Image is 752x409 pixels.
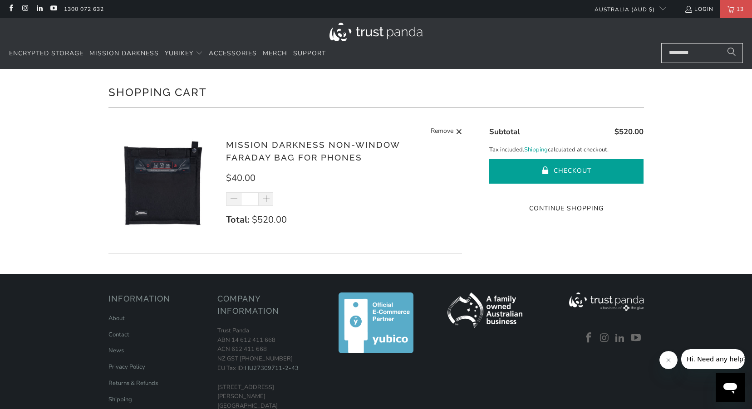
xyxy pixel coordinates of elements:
button: Search [720,43,743,63]
a: 1300 072 632 [64,4,104,14]
span: Remove [431,126,453,137]
a: Trust Panda Australia on LinkedIn [35,5,43,13]
iframe: Message from company [681,349,745,369]
span: Accessories [209,49,257,58]
a: Login [684,4,713,14]
p: Tax included. calculated at checkout. [489,145,644,155]
button: Checkout [489,159,644,184]
a: News [108,346,124,355]
a: Mission Darkness Non-Window Faraday Bag for Phones [226,140,400,163]
span: Hi. Need any help? [5,6,65,14]
a: Trust Panda Australia on YouTube [49,5,57,13]
span: YubiKey [165,49,193,58]
a: Shipping [108,395,132,404]
a: Contact [108,331,129,339]
a: Trust Panda Australia on Instagram [21,5,29,13]
span: Mission Darkness [89,49,159,58]
h1: Shopping Cart [108,83,644,101]
span: Encrypted Storage [9,49,84,58]
a: Encrypted Storage [9,43,84,64]
a: Trust Panda Australia on Instagram [598,332,611,344]
a: HU27309711-2-43 [245,364,299,372]
a: Shipping [524,145,548,155]
a: Trust Panda Australia on Facebook [582,332,596,344]
a: Support [293,43,326,64]
iframe: Button to launch messaging window [716,373,745,402]
a: Trust Panda Australia on Facebook [7,5,15,13]
summary: YubiKey [165,43,203,64]
span: $520.00 [614,127,644,137]
span: Merch [263,49,287,58]
span: $40.00 [226,172,256,184]
nav: Translation missing: en.navigation.header.main_nav [9,43,326,64]
iframe: Close message [659,351,678,369]
a: About [108,314,125,322]
a: Merch [263,43,287,64]
strong: Total: [226,214,250,226]
a: Returns & Refunds [108,379,158,387]
img: Mission Darkness Non-Window Faraday Bag for Phones [108,131,217,239]
span: Support [293,49,326,58]
a: Mission Darkness [89,43,159,64]
a: Accessories [209,43,257,64]
a: Privacy Policy [108,363,145,371]
img: Trust Panda Australia [329,23,423,41]
a: Continue Shopping [489,204,644,214]
span: $520.00 [252,214,287,226]
a: Trust Panda Australia on LinkedIn [614,332,627,344]
a: Remove [431,126,462,137]
input: Search... [661,43,743,63]
a: Trust Panda Australia on YouTube [629,332,643,344]
span: Subtotal [489,127,520,137]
